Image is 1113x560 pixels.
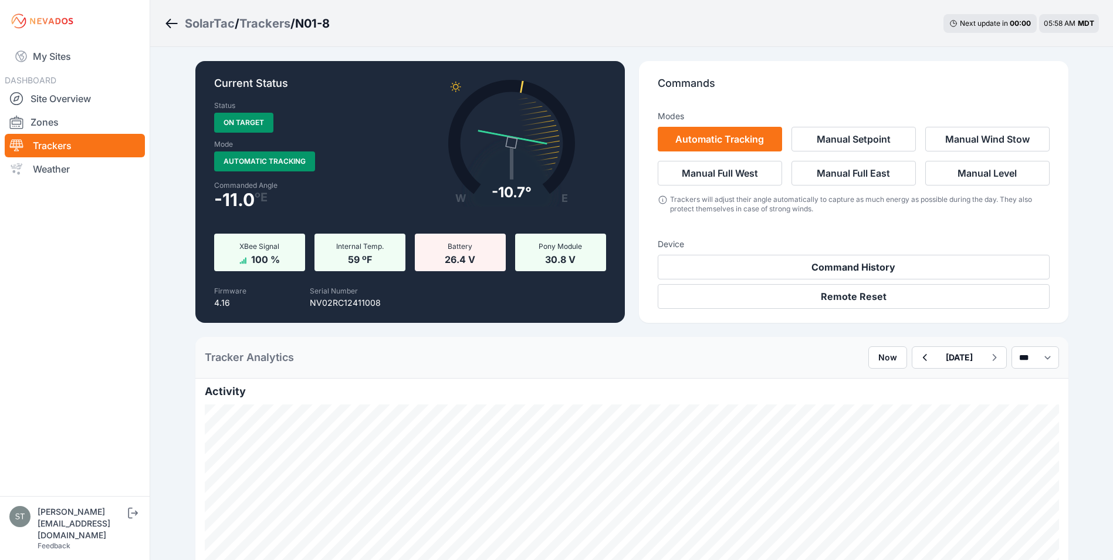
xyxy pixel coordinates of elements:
[960,19,1008,28] span: Next update in
[214,75,606,101] p: Current Status
[658,255,1050,279] button: Command History
[5,75,56,85] span: DASHBOARD
[658,75,1050,101] p: Commands
[336,242,384,251] span: Internal Temp.
[791,161,916,185] button: Manual Full East
[791,127,916,151] button: Manual Setpoint
[5,110,145,134] a: Zones
[214,151,315,171] span: Automatic Tracking
[9,506,31,527] img: steve@nevados.solar
[295,15,330,32] h3: N01-8
[658,238,1050,250] h3: Device
[5,42,145,70] a: My Sites
[214,286,246,295] label: Firmware
[545,251,576,265] span: 30.8 V
[5,157,145,181] a: Weather
[445,251,475,265] span: 26.4 V
[658,127,782,151] button: Automatic Tracking
[214,101,235,110] label: Status
[310,297,381,309] p: NV02RC12411008
[235,15,239,32] span: /
[239,15,290,32] a: Trackers
[539,242,582,251] span: Pony Module
[670,195,1049,214] div: Trackers will adjust their angle automatically to capture as much energy as possible during the d...
[492,183,532,202] div: -10.7°
[214,181,403,190] label: Commanded Angle
[290,15,295,32] span: /
[658,284,1050,309] button: Remote Reset
[185,15,235,32] a: SolarTac
[38,506,126,541] div: [PERSON_NAME][EMAIL_ADDRESS][DOMAIN_NAME]
[868,346,907,369] button: Now
[925,161,1050,185] button: Manual Level
[164,8,330,39] nav: Breadcrumb
[5,87,145,110] a: Site Overview
[214,297,246,309] p: 4.16
[205,383,1059,400] h2: Activity
[38,541,70,550] a: Feedback
[251,251,280,265] span: 100 %
[1044,19,1075,28] span: 05:58 AM
[205,349,294,366] h2: Tracker Analytics
[214,140,233,149] label: Mode
[1078,19,1094,28] span: MDT
[255,193,268,202] span: º E
[658,110,684,122] h3: Modes
[214,113,273,133] span: On Target
[936,347,982,368] button: [DATE]
[658,161,782,185] button: Manual Full West
[310,286,358,295] label: Serial Number
[348,251,372,265] span: 59 ºF
[1010,19,1031,28] div: 00 : 00
[925,127,1050,151] button: Manual Wind Stow
[9,12,75,31] img: Nevados
[214,193,255,207] span: -11.0
[5,134,145,157] a: Trackers
[239,242,279,251] span: XBee Signal
[448,242,472,251] span: Battery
